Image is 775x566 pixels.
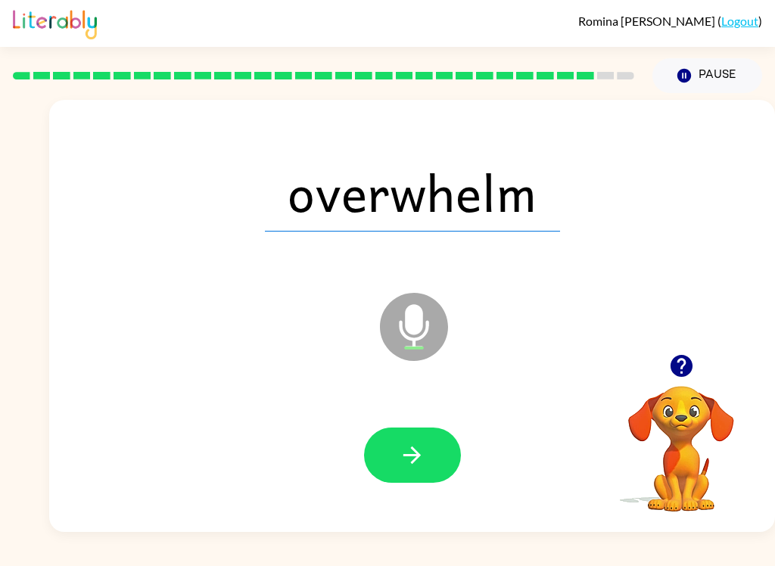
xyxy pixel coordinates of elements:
a: Logout [721,14,758,28]
video: Your browser must support playing .mp4 files to use Literably. Please try using another browser. [605,362,757,514]
button: Pause [652,58,762,93]
img: Literably [13,6,97,39]
span: overwhelm [265,153,560,232]
div: ( ) [578,14,762,28]
span: Romina [PERSON_NAME] [578,14,717,28]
